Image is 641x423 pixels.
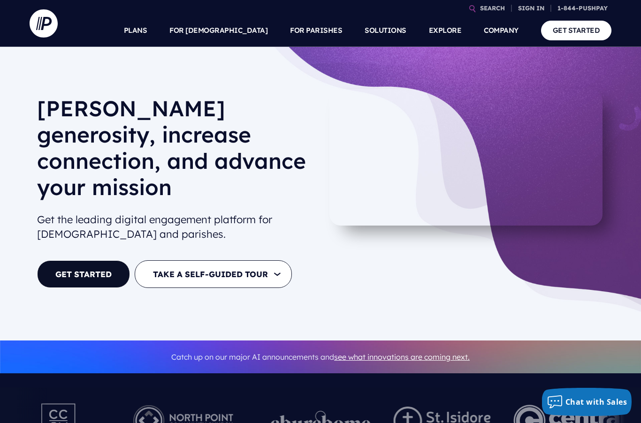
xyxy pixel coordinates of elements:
a: PLANS [124,14,147,47]
a: SOLUTIONS [365,14,406,47]
h2: Get the leading digital engagement platform for [DEMOGRAPHIC_DATA] and parishes. [37,209,313,245]
a: see what innovations are coming next. [334,352,470,362]
a: FOR PARISHES [290,14,342,47]
a: COMPANY [484,14,519,47]
h1: [PERSON_NAME] generosity, increase connection, and advance your mission [37,95,313,208]
a: GET STARTED [541,21,612,40]
p: Catch up on our major AI announcements and [37,347,604,368]
button: Chat with Sales [542,388,632,416]
span: Chat with Sales [565,397,627,407]
a: GET STARTED [37,260,130,288]
a: EXPLORE [429,14,462,47]
a: FOR [DEMOGRAPHIC_DATA] [169,14,267,47]
button: TAKE A SELF-GUIDED TOUR [135,260,292,288]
